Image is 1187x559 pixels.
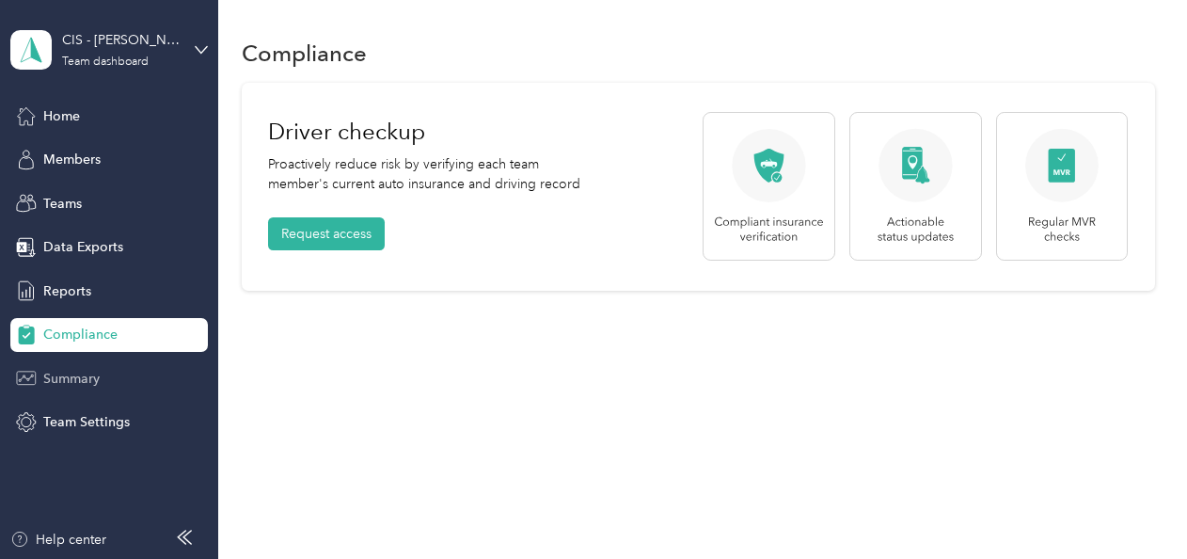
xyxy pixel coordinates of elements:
button: Request access [268,217,385,250]
span: Members [43,150,101,169]
p: Proactively reduce risk by verifying each team member's current auto insurance and driving record [268,154,597,194]
span: Compliance [43,325,118,344]
img: A green sheild with a car emblem [703,112,835,261]
iframe: Everlance-gr Chat Button Frame [1082,454,1187,559]
div: CIS - [PERSON_NAME] Team [62,30,180,50]
span: Data Exports [43,237,123,257]
span: Teams [43,194,82,214]
h1: Compliance [242,43,367,63]
button: Help center [10,530,106,550]
img: A clipboard with a checkmark and the letters MVR [996,112,1129,261]
span: Summary [43,369,100,389]
span: Reports [43,281,91,301]
span: Home [43,106,80,126]
div: Team dashboard [62,56,149,68]
span: Team Settings [43,412,130,432]
img: A phone showing a location pin with a bell icon in front [849,112,982,261]
h1: Driver checkup [268,109,597,154]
